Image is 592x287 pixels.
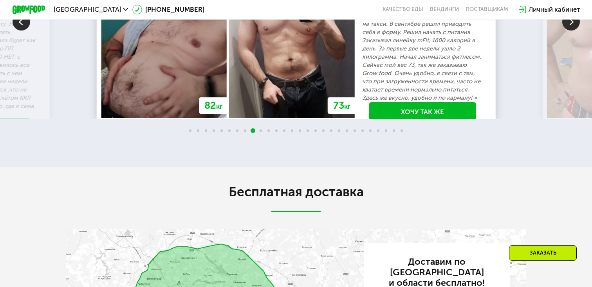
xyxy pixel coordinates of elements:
[430,6,459,13] a: Вендинги
[369,102,476,120] a: Хочу так же
[562,13,580,30] img: Slide right
[13,13,30,30] img: Slide left
[66,184,526,200] h2: Бесплатная доставка
[216,102,222,110] span: кг
[199,97,228,114] div: 82
[328,97,356,114] div: 73
[529,5,580,14] div: Личный кабинет
[132,5,205,14] a: [PHONE_NUMBER]
[466,6,508,13] div: поставщикам
[54,6,121,13] span: [GEOGRAPHIC_DATA]
[509,245,577,261] div: Заказать
[344,102,350,110] span: кг
[362,12,483,102] p: «Работа сидячая, по городу в основном на такси. В сентябре решил приводить себя в форму. Решил на...
[383,6,423,13] a: Качество еды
